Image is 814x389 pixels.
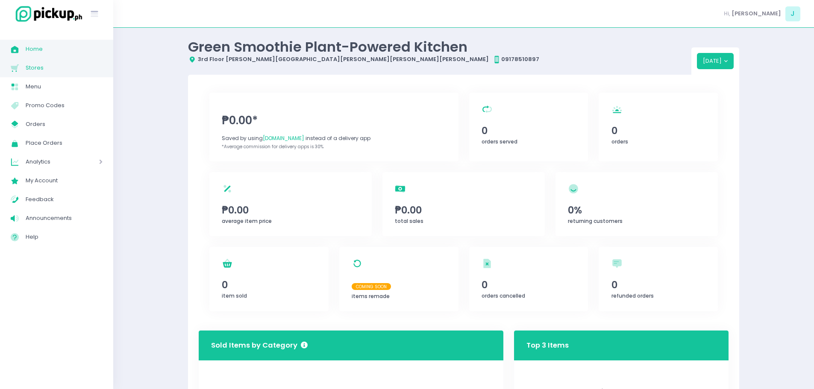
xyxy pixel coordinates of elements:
span: refunded orders [611,292,654,299]
div: Green Smoothie Plant-Powered Kitchen [188,38,691,55]
span: Orders [26,119,103,130]
span: Stores [26,62,103,73]
span: Home [26,44,103,55]
span: [PERSON_NAME] [732,9,781,18]
a: ₱0.00average item price [209,172,372,236]
span: Analytics [26,156,75,167]
span: *Average commission for delivery apps is 30% [222,143,323,150]
span: ₱0.00 [395,203,532,217]
span: 0 [222,278,316,292]
a: ₱0.00total sales [382,172,545,236]
span: orders served [482,138,517,145]
h3: Top 3 Items [526,333,569,357]
span: Announcements [26,213,103,224]
a: 0orders cancelled [469,247,588,311]
span: items remade [352,292,390,300]
span: 0 [611,123,705,138]
button: [DATE] [697,53,734,69]
span: Promo Codes [26,100,103,111]
span: 0 [482,278,576,292]
a: 0orders served [469,93,588,161]
a: 0orders [599,93,718,161]
span: 0 [611,278,705,292]
span: J [785,6,800,21]
a: 0refunded orders [599,247,718,311]
div: 3rd Floor [PERSON_NAME][GEOGRAPHIC_DATA][PERSON_NAME][PERSON_NAME][PERSON_NAME] 09178510897 [188,55,691,64]
a: 0item sold [209,247,329,311]
span: average item price [222,217,272,225]
div: Saved by using instead of a delivery app [222,135,446,142]
span: Menu [26,81,103,92]
span: Hi, [724,9,730,18]
span: 0 [482,123,576,138]
a: 0%returning customers [555,172,718,236]
span: [DOMAIN_NAME] [263,135,304,142]
span: orders [611,138,628,145]
span: 0% [568,203,705,217]
span: Place Orders [26,137,103,149]
h3: Sold Items by Category [211,340,308,351]
span: Help [26,231,103,243]
span: total sales [395,217,423,225]
span: My Account [26,175,103,186]
span: Feedback [26,194,103,205]
span: Coming Soon [352,283,391,290]
img: logo [11,5,83,23]
span: ₱0.00 [222,203,359,217]
span: returning customers [568,217,623,225]
span: item sold [222,292,247,299]
span: ₱0.00* [222,112,446,129]
span: orders cancelled [482,292,525,299]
